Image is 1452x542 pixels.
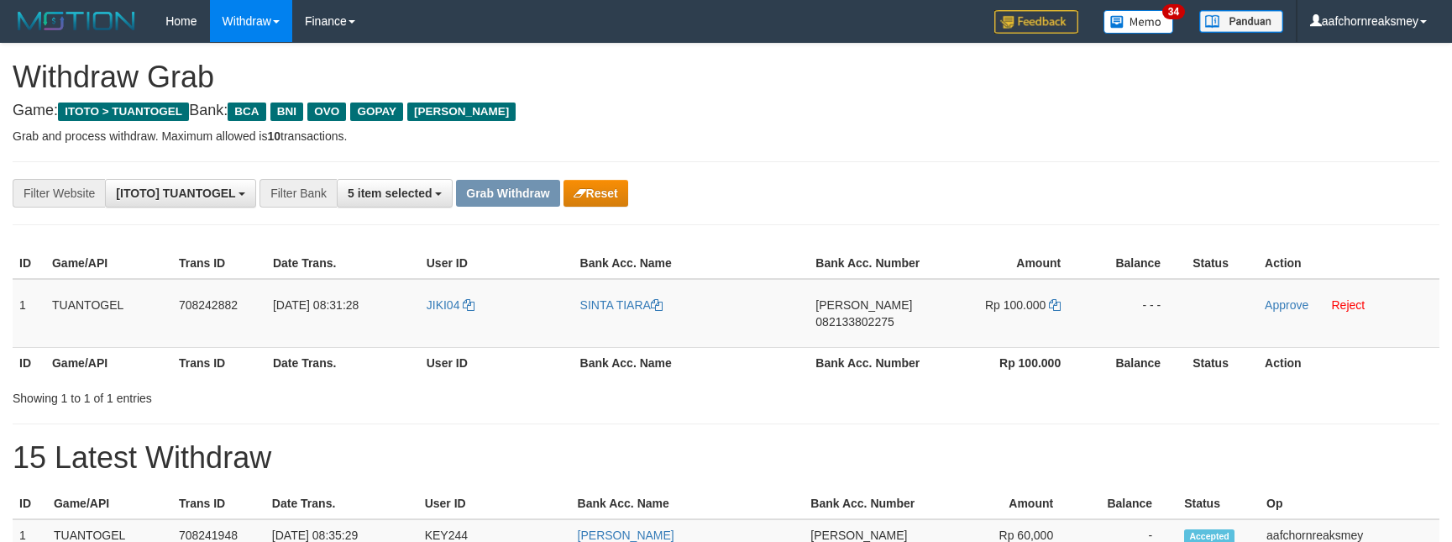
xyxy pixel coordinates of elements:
[1186,347,1258,378] th: Status
[420,347,574,378] th: User ID
[810,529,907,542] span: [PERSON_NAME]
[58,103,189,121] span: ITOTO > TUANTOGEL
[456,180,559,207] button: Grab Withdraw
[45,347,172,378] th: Game/API
[348,187,432,200] span: 5 item selected
[13,248,45,279] th: ID
[804,488,929,519] th: Bank Acc. Number
[571,488,805,519] th: Bank Acc. Name
[172,248,266,279] th: Trans ID
[1260,488,1439,519] th: Op
[1086,248,1186,279] th: Balance
[13,383,592,407] div: Showing 1 to 1 of 1 entries
[337,179,453,208] button: 5 item selected
[265,488,418,519] th: Date Trans.
[1078,488,1177,519] th: Balance
[307,103,346,121] span: OVO
[936,248,1086,279] th: Amount
[427,298,475,312] a: JIKI04
[13,179,105,208] div: Filter Website
[1086,279,1186,348] td: - - -
[13,488,47,519] th: ID
[1265,298,1308,312] a: Approve
[936,347,1086,378] th: Rp 100.000
[13,61,1439,94] h1: Withdraw Grab
[270,103,303,121] span: BNI
[809,347,936,378] th: Bank Acc. Number
[105,179,256,208] button: [ITOTO] TUANTOGEL
[350,103,403,121] span: GOPAY
[574,347,810,378] th: Bank Acc. Name
[985,298,1046,312] span: Rp 100.000
[580,298,663,312] a: SINTA TIARA
[13,347,45,378] th: ID
[418,488,571,519] th: User ID
[13,8,140,34] img: MOTION_logo.png
[266,347,420,378] th: Date Trans.
[267,129,280,143] strong: 10
[809,248,936,279] th: Bank Acc. Number
[1162,4,1185,19] span: 34
[578,529,674,542] a: [PERSON_NAME]
[1331,298,1365,312] a: Reject
[172,347,266,378] th: Trans ID
[1103,10,1174,34] img: Button%20Memo.svg
[259,179,337,208] div: Filter Bank
[929,488,1078,519] th: Amount
[420,248,574,279] th: User ID
[172,488,265,519] th: Trans ID
[407,103,516,121] span: [PERSON_NAME]
[994,10,1078,34] img: Feedback.jpg
[13,279,45,348] td: 1
[815,315,894,329] span: Copy 082133802275 to clipboard
[13,128,1439,145] p: Grab and process withdraw. Maximum allowed is transactions.
[179,298,238,312] span: 708242882
[574,248,810,279] th: Bank Acc. Name
[1086,347,1186,378] th: Balance
[13,441,1439,475] h1: 15 Latest Withdraw
[1258,248,1439,279] th: Action
[116,187,235,200] span: [ITOTO] TUANTOGEL
[228,103,265,121] span: BCA
[273,298,359,312] span: [DATE] 08:31:28
[815,298,912,312] span: [PERSON_NAME]
[1199,10,1283,33] img: panduan.png
[266,248,420,279] th: Date Trans.
[1258,347,1439,378] th: Action
[47,488,172,519] th: Game/API
[1186,248,1258,279] th: Status
[1049,298,1061,312] a: Copy 100000 to clipboard
[564,180,628,207] button: Reset
[1177,488,1260,519] th: Status
[13,103,1439,119] h4: Game: Bank:
[45,248,172,279] th: Game/API
[427,298,460,312] span: JIKI04
[45,279,172,348] td: TUANTOGEL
